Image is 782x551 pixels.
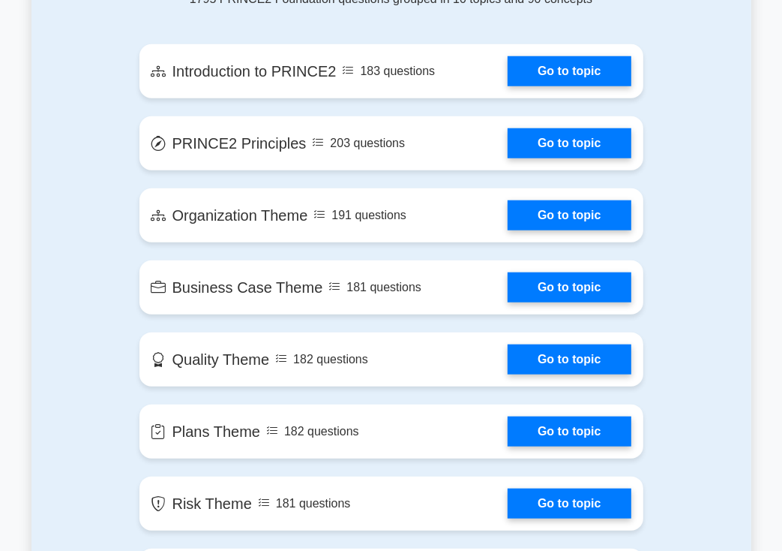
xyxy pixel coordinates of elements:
a: Go to topic [508,489,631,519]
a: Go to topic [508,417,631,447]
a: Go to topic [508,128,631,158]
a: Go to topic [508,345,631,375]
a: Go to topic [508,56,631,86]
a: Go to topic [508,272,631,303]
a: Go to topic [508,200,631,230]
